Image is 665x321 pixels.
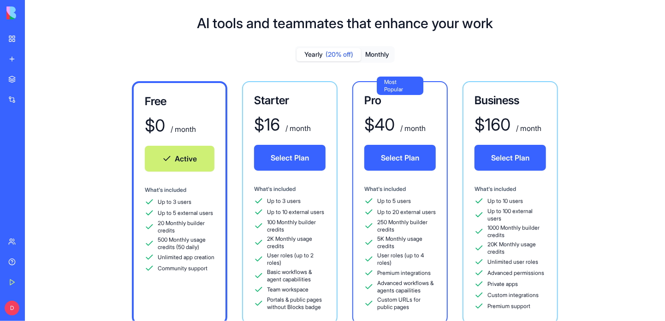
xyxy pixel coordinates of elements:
[158,220,214,234] span: 20 Monthly builder credits
[145,94,214,109] h3: Free
[475,145,546,171] button: Select Plan
[267,208,324,216] span: Up to 10 external users
[487,224,546,239] span: 1000 Monthly builder credits
[377,208,436,216] span: Up to 20 external users
[487,241,546,256] span: 20K Monthly usage credits
[5,301,19,315] span: D
[475,185,546,193] div: What's included
[487,197,523,205] span: Up to 10 users
[514,123,541,134] div: / month
[267,268,326,283] span: Basic workflows & agent capabilities
[475,115,511,134] div: $ 160
[377,269,431,277] span: Premium integrations
[158,236,214,251] span: 500 Monthly usage credits (50 daily)
[254,93,326,108] h3: Starter
[158,209,213,217] span: Up to 5 external users
[377,279,436,294] span: Advanced workflows & agents capailities
[377,77,424,95] div: Most Popular
[158,254,214,261] span: Unlimited app creation
[267,197,301,205] span: Up to 3 users
[284,123,311,134] div: / month
[145,116,165,135] div: $ 0
[487,258,538,266] span: Unlimited user roles
[487,291,539,299] span: Custom integrations
[487,280,518,288] span: Private apps
[326,50,353,59] span: (20% off)
[158,265,208,272] span: Community support
[254,115,280,134] div: $ 16
[267,252,326,267] span: User roles (up to 2 roles)
[267,286,309,293] span: Team workspace
[254,145,326,171] button: Select Plan
[377,296,436,311] span: Custom URLs for public pages
[267,219,326,233] span: 100 Monthly builder credits
[475,93,546,108] h3: Business
[364,93,436,108] h3: Pro
[377,235,436,250] span: 5K Monthly usage credits
[487,208,546,222] span: Up to 100 external users
[145,146,214,172] button: Active
[377,219,436,233] span: 250 Monthly builder credits
[364,185,436,193] div: What's included
[169,124,196,135] div: / month
[377,197,411,205] span: Up to 5 users
[267,235,326,250] span: 2K Monthly usage credits
[254,185,326,193] div: What's included
[145,186,214,194] div: What's included
[267,296,326,311] span: Portals & public pages without Blocks badge
[158,198,191,206] span: Up to 3 users
[364,115,395,134] div: $ 40
[361,48,393,61] button: Monthly
[487,269,544,277] span: Advanced permissions
[398,123,426,134] div: / month
[297,48,361,61] button: Yearly
[6,6,64,19] img: logo
[377,252,436,267] span: User roles (up to 4 roles)
[487,303,530,310] span: Premium support
[364,145,436,171] button: Select Plan
[197,15,493,31] h1: AI tools and teammates that enhance your work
